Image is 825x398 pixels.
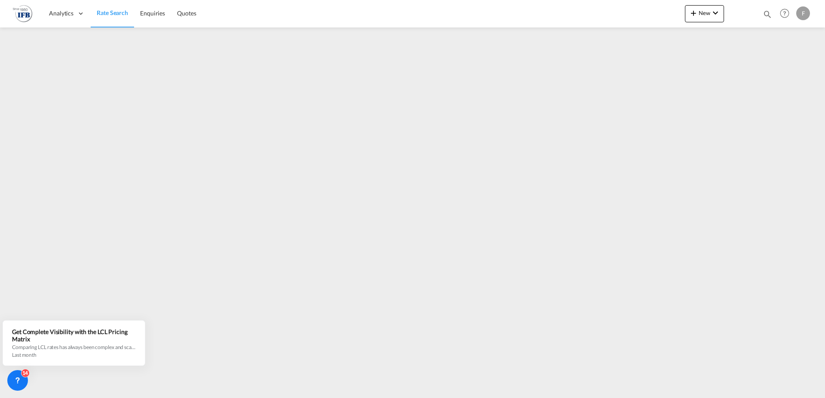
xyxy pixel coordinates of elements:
[777,6,796,21] div: Help
[777,6,792,21] span: Help
[710,8,721,18] md-icon: icon-chevron-down
[763,9,772,22] div: icon-magnify
[688,9,721,16] span: New
[13,4,32,23] img: de31bbe0256b11eebba44b54815f083d.png
[763,9,772,19] md-icon: icon-magnify
[796,6,810,20] div: F
[688,8,699,18] md-icon: icon-plus 400-fg
[177,9,196,17] span: Quotes
[685,5,724,22] button: icon-plus 400-fgNewicon-chevron-down
[97,9,128,16] span: Rate Search
[49,9,73,18] span: Analytics
[140,9,165,17] span: Enquiries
